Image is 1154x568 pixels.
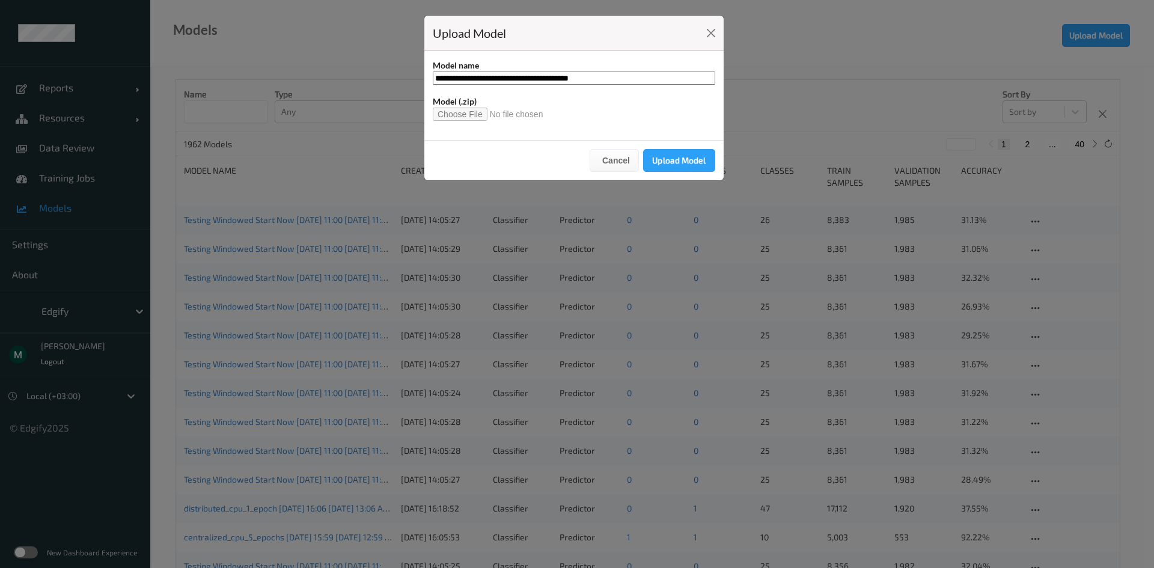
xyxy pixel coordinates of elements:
button: Cancel [590,149,639,172]
label: Model name [433,60,715,72]
button: Close [703,25,719,41]
label: Model (.zip) [433,96,715,108]
button: Upload Model [643,149,715,172]
div: Upload Model [433,24,506,42]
